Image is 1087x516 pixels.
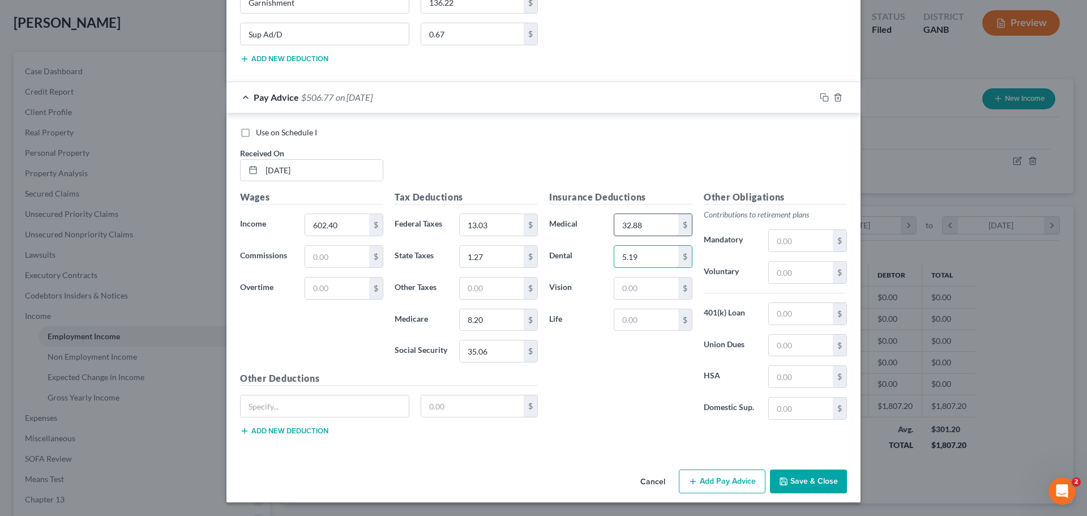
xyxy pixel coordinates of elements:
[256,127,317,137] span: Use on Schedule I
[704,190,847,204] h5: Other Obligations
[524,395,537,417] div: $
[460,278,524,299] input: 0.00
[395,190,538,204] h5: Tax Deductions
[524,246,537,267] div: $
[543,309,608,331] label: Life
[524,309,537,331] div: $
[240,427,328,436] button: Add new deduction
[421,395,524,417] input: 0.00
[389,309,453,331] label: Medicare
[301,92,333,103] span: $506.77
[369,278,383,299] div: $
[421,23,524,45] input: 0.00
[389,214,453,236] label: Federal Taxes
[614,278,678,299] input: 0.00
[1049,477,1076,505] iframe: Intercom live chat
[678,278,692,299] div: $
[305,278,369,299] input: 0.00
[240,219,266,228] span: Income
[543,214,608,236] label: Medical
[1072,477,1081,487] span: 2
[460,246,524,267] input: 0.00
[833,303,846,325] div: $
[678,246,692,267] div: $
[698,334,763,357] label: Union Dues
[460,340,524,362] input: 0.00
[769,262,833,283] input: 0.00
[524,23,537,45] div: $
[305,214,369,236] input: 0.00
[769,398,833,419] input: 0.00
[678,214,692,236] div: $
[769,303,833,325] input: 0.00
[833,230,846,251] div: $
[679,470,765,493] button: Add Pay Advice
[678,309,692,331] div: $
[698,302,763,325] label: 401(k) Loan
[833,366,846,387] div: $
[769,366,833,387] input: 0.00
[240,148,284,158] span: Received On
[254,92,299,103] span: Pay Advice
[698,261,763,284] label: Voluntary
[305,246,369,267] input: 0.00
[336,92,373,103] span: on [DATE]
[241,395,409,417] input: Specify...
[704,209,847,220] p: Contributions to retirement plans
[833,335,846,356] div: $
[833,262,846,283] div: $
[241,23,409,45] input: Specify...
[460,214,524,236] input: 0.00
[543,277,608,300] label: Vision
[524,340,537,362] div: $
[389,245,453,268] label: State Taxes
[769,335,833,356] input: 0.00
[240,190,383,204] h5: Wages
[460,309,524,331] input: 0.00
[234,277,299,300] label: Overtime
[369,214,383,236] div: $
[543,245,608,268] label: Dental
[234,245,299,268] label: Commissions
[369,246,383,267] div: $
[262,160,383,181] input: MM/DD/YYYY
[770,470,847,493] button: Save & Close
[614,309,678,331] input: 0.00
[698,365,763,388] label: HSA
[614,246,678,267] input: 0.00
[698,397,763,420] label: Domestic Sup.
[389,277,453,300] label: Other Taxes
[524,278,537,299] div: $
[769,230,833,251] input: 0.00
[389,340,453,363] label: Social Security
[549,190,692,204] h5: Insurance Deductions
[524,214,537,236] div: $
[631,471,674,493] button: Cancel
[240,54,328,63] button: Add new deduction
[240,372,538,386] h5: Other Deductions
[833,398,846,419] div: $
[614,214,678,236] input: 0.00
[698,229,763,252] label: Mandatory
